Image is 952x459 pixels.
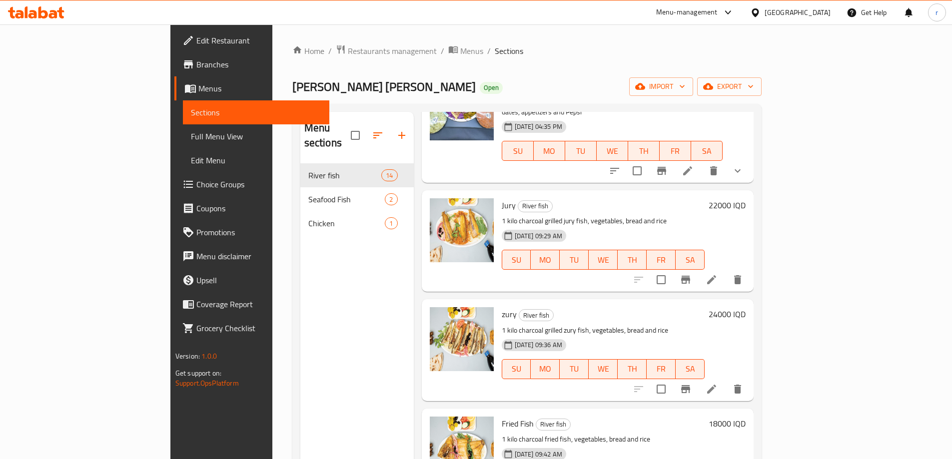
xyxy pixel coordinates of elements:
p: 1 kilo charcoal grilled jury fish, vegetables, bread and rice [502,215,705,227]
button: TU [560,359,589,379]
span: FR [651,362,672,376]
div: Open [480,82,503,94]
span: Select to update [627,160,648,181]
button: Branch-specific-item [674,268,698,292]
a: Sections [183,100,329,124]
span: SA [695,144,719,158]
span: Get support on: [175,367,221,380]
button: delete [702,159,726,183]
button: Branch-specific-item [674,377,698,401]
span: Jury [502,198,516,213]
span: TH [622,362,643,376]
button: FR [660,141,691,161]
div: River fish [536,419,571,431]
span: SU [506,144,530,158]
button: import [629,77,693,96]
a: Edit Restaurant [174,28,329,52]
button: SU [502,141,534,161]
span: MO [535,253,556,267]
div: Seafood Fish [308,193,385,205]
span: Restaurants management [348,45,437,57]
img: zury [430,307,494,371]
a: Menus [448,44,483,57]
li: / [328,45,332,57]
h6: 22000 IQD [709,198,746,212]
nav: breadcrumb [292,44,762,57]
span: Branches [196,58,321,70]
a: Support.OpsPlatform [175,377,239,390]
button: TH [618,359,647,379]
div: items [381,169,397,181]
span: Sections [495,45,523,57]
li: / [441,45,444,57]
button: delete [726,377,750,401]
svg: Show Choices [732,165,744,177]
span: River fish [518,200,552,212]
span: MO [535,362,556,376]
a: Grocery Checklist [174,316,329,340]
span: r [936,7,938,18]
a: Menu disclaimer [174,244,329,268]
span: Sort sections [366,123,390,147]
a: Edit Menu [183,148,329,172]
span: Select to update [651,379,672,400]
span: Coupons [196,202,321,214]
button: TH [618,250,647,270]
a: Branches [174,52,329,76]
span: TU [564,362,585,376]
span: export [705,80,754,93]
span: TH [622,253,643,267]
div: River fish [308,169,382,181]
button: Branch-specific-item [650,159,674,183]
span: Promotions [196,226,321,238]
button: SA [676,359,705,379]
a: Promotions [174,220,329,244]
nav: Menu sections [300,159,414,239]
span: SU [506,362,527,376]
span: Menus [198,82,321,94]
button: FR [647,250,676,270]
a: Edit menu item [682,165,694,177]
button: show more [726,159,750,183]
span: Version: [175,350,200,363]
li: / [487,45,491,57]
span: Open [480,83,503,92]
span: [DATE] 09:42 AM [511,450,566,459]
span: Upsell [196,274,321,286]
button: WE [589,359,618,379]
span: 2 [385,195,397,204]
span: 14 [382,171,397,180]
button: SA [676,250,705,270]
a: Coverage Report [174,292,329,316]
span: Chicken [308,217,385,229]
span: Full Menu View [191,130,321,142]
button: Add section [390,123,414,147]
span: SA [680,253,701,267]
a: Coupons [174,196,329,220]
button: SU [502,250,531,270]
button: TU [560,250,589,270]
button: MO [534,141,565,161]
span: River fish [536,419,570,430]
span: zury [502,307,517,322]
span: 1 [385,219,397,228]
span: [DATE] 04:35 PM [511,122,566,131]
span: TU [569,144,593,158]
a: Menus [174,76,329,100]
span: [DATE] 09:29 AM [511,231,566,241]
div: Seafood Fish2 [300,187,414,211]
button: FR [647,359,676,379]
a: Upsell [174,268,329,292]
button: SU [502,359,531,379]
span: Edit Menu [191,154,321,166]
h6: 24000 IQD [709,307,746,321]
button: MO [531,359,560,379]
span: import [637,80,685,93]
h6: 18000 IQD [709,417,746,431]
div: Chicken1 [300,211,414,235]
span: FR [664,144,687,158]
div: River fish14 [300,163,414,187]
span: FR [651,253,672,267]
